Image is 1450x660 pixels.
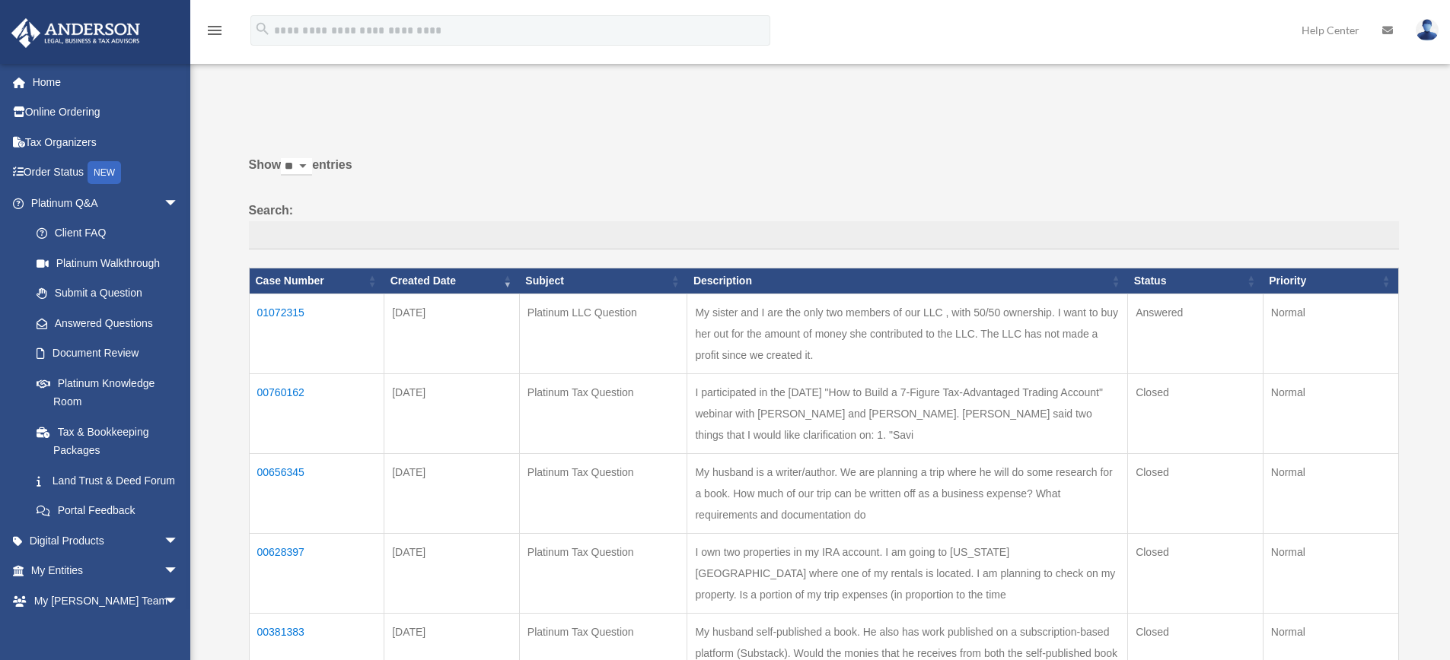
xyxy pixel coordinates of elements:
a: Online Ordering [11,97,202,128]
a: Tax Organizers [11,127,202,157]
span: arrow_drop_down [164,556,194,587]
td: [DATE] [384,373,520,453]
a: Digital Productsarrow_drop_down [11,525,202,556]
span: arrow_drop_down [164,188,194,219]
a: Portal Feedback [21,496,194,526]
th: Description: activate to sort column ascending [687,268,1128,294]
td: Closed [1128,453,1264,533]
td: Normal [1263,373,1398,453]
div: NEW [88,161,121,184]
a: Land Trust & Deed Forum [21,465,194,496]
a: Platinum Knowledge Room [21,368,194,417]
td: Platinum LLC Question [519,294,687,373]
a: Submit a Question [21,278,194,309]
td: Platinum Tax Question [519,453,687,533]
td: 00628397 [249,533,384,613]
i: menu [206,21,224,40]
img: Anderson Advisors Platinum Portal [7,18,145,48]
a: Client FAQ [21,218,194,249]
td: [DATE] [384,294,520,373]
a: Platinum Q&Aarrow_drop_down [11,188,194,218]
td: I own two properties in my IRA account. I am going to [US_STATE][GEOGRAPHIC_DATA] where one of my... [687,533,1128,613]
td: 00760162 [249,373,384,453]
td: Closed [1128,373,1264,453]
td: [DATE] [384,453,520,533]
th: Subject: activate to sort column ascending [519,268,687,294]
span: arrow_drop_down [164,525,194,557]
a: menu [206,27,224,40]
a: Platinum Walkthrough [21,248,194,278]
select: Showentries [281,158,312,176]
td: I participated in the [DATE] "How to Build a 7-Figure Tax-Advantaged Trading Account" webinar wit... [687,373,1128,453]
a: Home [11,67,202,97]
td: 01072315 [249,294,384,373]
label: Show entries [249,154,1399,191]
td: [DATE] [384,533,520,613]
th: Created Date: activate to sort column ascending [384,268,520,294]
th: Case Number: activate to sort column ascending [249,268,384,294]
a: Tax & Bookkeeping Packages [21,417,194,465]
th: Priority: activate to sort column ascending [1263,268,1398,294]
a: Document Review [21,338,194,369]
a: My Entitiesarrow_drop_down [11,556,202,586]
a: My [PERSON_NAME] Teamarrow_drop_down [11,585,202,616]
td: Platinum Tax Question [519,373,687,453]
th: Status: activate to sort column ascending [1128,268,1264,294]
td: Closed [1128,533,1264,613]
td: Normal [1263,533,1398,613]
td: Answered [1128,294,1264,373]
i: search [254,21,271,37]
img: User Pic [1416,19,1439,41]
td: Normal [1263,453,1398,533]
a: Answered Questions [21,308,186,338]
td: 00656345 [249,453,384,533]
td: Platinum Tax Question [519,533,687,613]
td: My sister and I are the only two members of our LLC , with 50/50 ownership. I want to buy her out... [687,294,1128,373]
input: Search: [249,221,1399,250]
td: Normal [1263,294,1398,373]
span: arrow_drop_down [164,585,194,617]
a: Order StatusNEW [11,157,202,189]
label: Search: [249,200,1399,250]
td: My husband is a writer/author. We are planning a trip where he will do some research for a book. ... [687,453,1128,533]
